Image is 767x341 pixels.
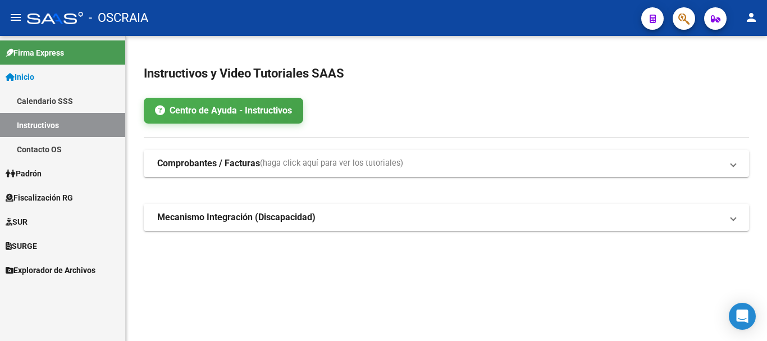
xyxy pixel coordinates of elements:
[157,157,260,170] strong: Comprobantes / Facturas
[89,6,148,30] span: - OSCRAIA
[6,192,73,204] span: Fiscalización RG
[144,150,749,177] mat-expansion-panel-header: Comprobantes / Facturas(haga click aquí para ver los tutoriales)
[157,211,316,224] strong: Mecanismo Integración (Discapacidad)
[144,98,303,124] a: Centro de Ayuda - Instructivos
[6,167,42,180] span: Padrón
[745,11,758,24] mat-icon: person
[9,11,22,24] mat-icon: menu
[6,47,64,59] span: Firma Express
[260,157,403,170] span: (haga click aquí para ver los tutoriales)
[6,240,37,252] span: SURGE
[729,303,756,330] div: Open Intercom Messenger
[144,204,749,231] mat-expansion-panel-header: Mecanismo Integración (Discapacidad)
[6,216,28,228] span: SUR
[6,264,95,276] span: Explorador de Archivos
[6,71,34,83] span: Inicio
[144,63,749,84] h2: Instructivos y Video Tutoriales SAAS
